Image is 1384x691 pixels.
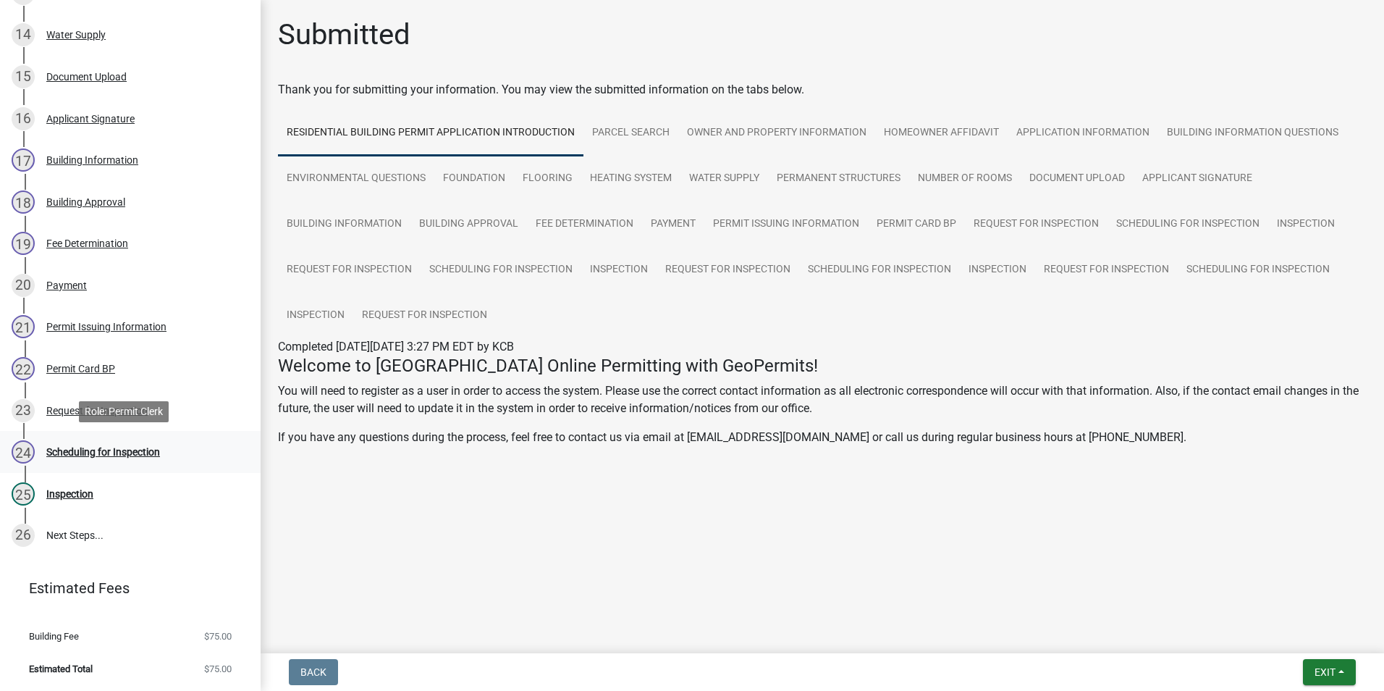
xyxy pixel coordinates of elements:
div: Building Approval [46,197,125,207]
a: Request for Inspection [965,201,1107,248]
button: Exit [1303,659,1356,685]
div: 22 [12,357,35,380]
a: Flooring [514,156,581,202]
div: 26 [12,524,35,547]
a: Building Approval [410,201,527,248]
div: Scheduling for Inspection [46,447,160,457]
a: Document Upload [1021,156,1134,202]
a: Inspection [581,247,657,293]
div: Thank you for submitting your information. You may view the submitted information on the tabs below. [278,81,1367,99]
a: Fee Determination [527,201,642,248]
div: 18 [12,190,35,214]
a: Scheduling for Inspection [799,247,960,293]
div: Fee Determination [46,238,128,248]
div: Permit Issuing Information [46,322,166,332]
a: Applicant Signature [1134,156,1261,202]
div: Building Information [46,155,138,165]
a: Application Information [1008,110,1158,156]
div: 14 [12,23,35,46]
div: Water Supply [46,30,106,40]
div: 25 [12,482,35,506]
div: 21 [12,315,35,338]
a: Scheduling for Inspection [421,247,581,293]
div: Role: Permit Clerk [79,401,169,422]
button: Back [289,659,338,685]
a: Permit Issuing Information [704,201,868,248]
a: Request for Inspection [657,247,799,293]
div: Payment [46,280,87,290]
a: Building Information [278,201,410,248]
div: Inspection [46,489,93,499]
a: Permanent Structures [768,156,909,202]
span: $75.00 [204,664,232,674]
a: Water Supply [680,156,768,202]
a: Estimated Fees [12,574,237,603]
a: Permit Card BP [868,201,965,248]
span: Completed [DATE][DATE] 3:27 PM EDT by KCB [278,340,514,353]
h1: Submitted [278,17,410,52]
div: 24 [12,440,35,464]
div: 19 [12,232,35,255]
a: Heating System [581,156,680,202]
a: Scheduling for Inspection [1178,247,1338,293]
a: Inspection [960,247,1035,293]
a: Environmental Questions [278,156,434,202]
a: Request for Inspection [278,247,421,293]
span: $75.00 [204,632,232,641]
div: Applicant Signature [46,114,135,124]
a: Parcel search [583,110,678,156]
span: Estimated Total [29,664,93,674]
span: Back [300,666,326,678]
div: 16 [12,107,35,130]
a: Residential Building Permit Application Introduction [278,110,583,156]
span: Exit [1315,666,1336,678]
div: 23 [12,399,35,422]
a: Inspection [1268,201,1343,248]
div: 15 [12,65,35,88]
a: Request for Inspection [1035,247,1178,293]
a: Inspection [278,293,353,339]
div: Permit Card BP [46,364,115,374]
a: Scheduling for Inspection [1107,201,1268,248]
a: Number of Rooms [909,156,1021,202]
a: Foundation [434,156,514,202]
a: Building Information Questions [1158,110,1347,156]
p: If you have any questions during the process, feel free to contact us via email at [EMAIL_ADDRESS... [278,429,1367,446]
div: Document Upload [46,72,127,82]
div: 20 [12,274,35,297]
h4: Welcome to [GEOGRAPHIC_DATA] Online Permitting with GeoPermits! [278,356,1367,377]
span: Building Fee [29,632,79,641]
a: Homeowner Affidavit [875,110,1008,156]
a: Owner and Property Information [678,110,875,156]
div: 17 [12,148,35,172]
a: Payment [642,201,704,248]
div: Request for Inspection [46,406,148,416]
a: Request for Inspection [353,293,496,339]
p: You will need to register as a user in order to access the system. Please use the correct contact... [278,382,1367,417]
